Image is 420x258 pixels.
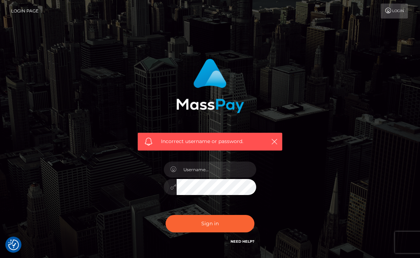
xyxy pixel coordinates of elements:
[161,138,263,145] span: Incorrect username or password.
[8,239,19,250] button: Consent Preferences
[11,4,39,19] a: Login Page
[231,239,254,244] a: Need Help?
[176,59,244,113] img: MassPay Login
[8,239,19,250] img: Revisit consent button
[166,215,255,232] button: Sign in
[381,4,408,19] a: Login
[177,162,257,178] input: Username...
